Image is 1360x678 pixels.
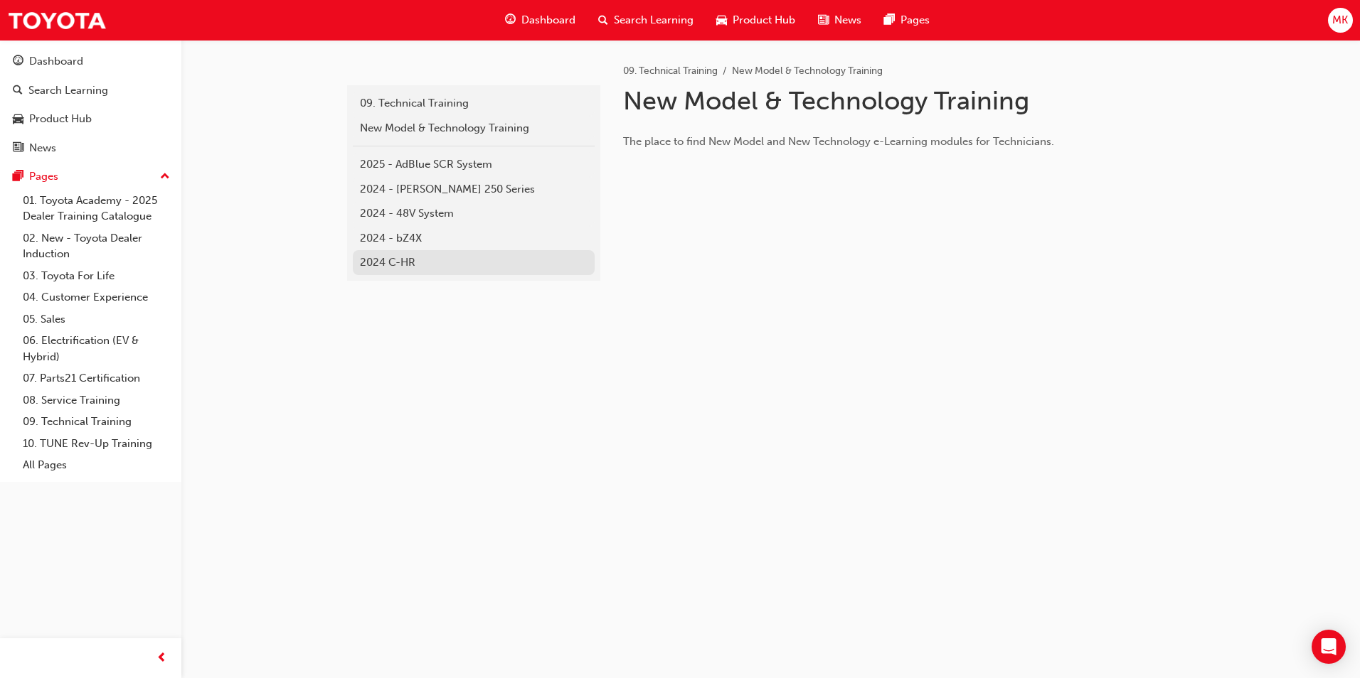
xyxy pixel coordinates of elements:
span: The place to find New Model and New Technology e-Learning modules for Technicians. [623,135,1054,148]
a: guage-iconDashboard [494,6,587,35]
a: 2024 C-HR [353,250,595,275]
div: Product Hub [29,111,92,127]
a: 09. Technical Training [353,91,595,116]
a: 10. TUNE Rev-Up Training [17,433,176,455]
div: 2024 - bZ4X [360,230,588,247]
span: prev-icon [156,650,167,667]
div: Pages [29,168,58,185]
button: MK [1328,8,1353,33]
span: Dashboard [521,12,575,28]
span: News [834,12,861,28]
div: 2024 - 48V System [360,205,588,222]
a: car-iconProduct Hub [705,6,807,35]
span: search-icon [13,85,23,97]
li: New Model & Technology Training [732,63,883,80]
a: 2024 - 48V System [353,201,595,226]
div: Search Learning [28,82,108,99]
span: Search Learning [614,12,694,28]
div: New Model & Technology Training [360,120,588,136]
a: 07. Parts21 Certification [17,367,176,389]
a: 01. Toyota Academy - 2025 Dealer Training Catalogue [17,190,176,227]
a: 03. Toyota For Life [17,265,176,287]
a: 2024 - bZ4X [353,226,595,251]
a: 2024 - [PERSON_NAME] 250 Series [353,177,595,202]
button: DashboardSearch LearningProduct HubNews [6,45,176,163]
span: news-icon [818,11,829,29]
a: 05. Sales [17,308,176,330]
a: 2025 - AdBlue SCR System [353,152,595,177]
a: All Pages [17,454,176,476]
a: New Model & Technology Training [353,116,595,141]
span: pages-icon [884,11,895,29]
a: Dashboard [6,48,176,75]
span: car-icon [13,113,23,126]
a: 04. Customer Experience [17,286,176,308]
div: 2024 - [PERSON_NAME] 250 Series [360,181,588,198]
span: guage-icon [505,11,516,29]
span: pages-icon [13,171,23,183]
img: Trak [7,4,107,36]
a: 02. New - Toyota Dealer Induction [17,227,176,265]
div: 09. Technical Training [360,95,588,112]
div: News [29,140,56,156]
a: pages-iconPages [873,6,941,35]
a: Product Hub [6,106,176,132]
a: news-iconNews [807,6,873,35]
span: up-icon [160,168,170,186]
span: car-icon [716,11,727,29]
div: 2025 - AdBlue SCR System [360,156,588,173]
div: Dashboard [29,53,83,70]
a: 06. Electrification (EV & Hybrid) [17,330,176,367]
span: Pages [901,12,930,28]
a: 09. Technical Training [17,411,176,433]
a: search-iconSearch Learning [587,6,705,35]
a: News [6,135,176,161]
a: 09. Technical Training [623,65,718,77]
span: MK [1332,12,1348,28]
div: 2024 C-HR [360,254,588,271]
span: guage-icon [13,55,23,68]
button: Pages [6,163,176,190]
span: news-icon [13,142,23,155]
div: Open Intercom Messenger [1312,630,1346,664]
a: 08. Service Training [17,389,176,411]
a: Search Learning [6,77,176,104]
h1: New Model & Technology Training [623,85,1090,117]
span: Product Hub [733,12,795,28]
span: search-icon [598,11,608,29]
